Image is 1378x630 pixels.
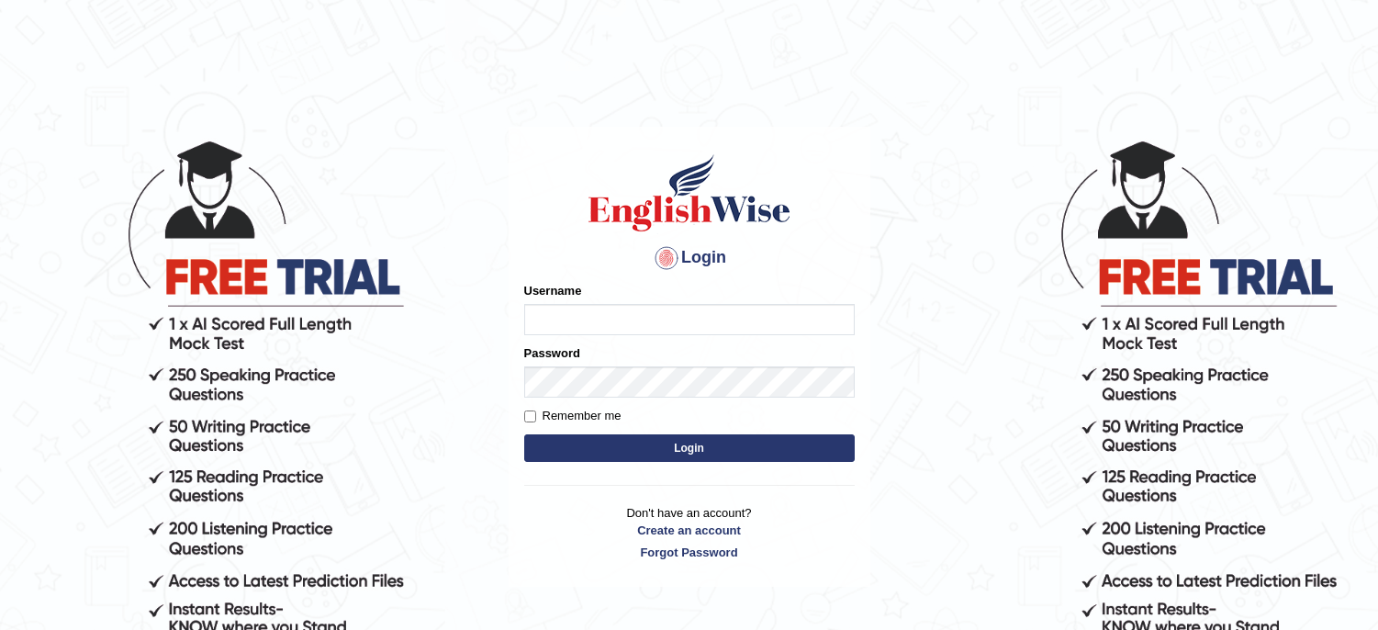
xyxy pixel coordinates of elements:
a: Forgot Password [524,544,855,561]
input: Remember me [524,411,536,422]
img: Logo of English Wise sign in for intelligent practice with AI [585,152,794,234]
p: Don't have an account? [524,504,855,561]
label: Password [524,344,580,362]
a: Create an account [524,522,855,539]
button: Login [524,434,855,462]
label: Remember me [524,407,622,425]
h4: Login [524,243,855,273]
label: Username [524,282,582,299]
